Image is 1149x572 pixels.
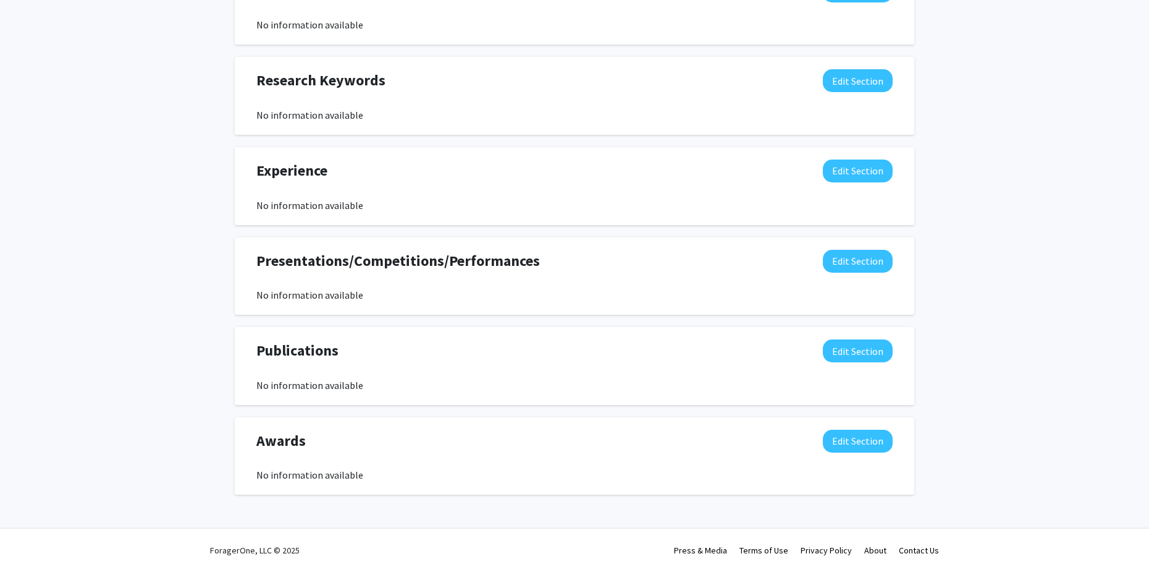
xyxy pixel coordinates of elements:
div: No information available [256,198,893,213]
span: Research Keywords [256,69,385,92]
a: Contact Us [899,545,939,556]
span: Publications [256,339,339,362]
a: Terms of Use [739,545,788,556]
a: About [864,545,886,556]
button: Edit Awards [823,430,893,453]
span: Awards [256,430,306,452]
div: No information available [256,17,893,32]
iframe: Chat [9,516,53,563]
a: Press & Media [674,545,727,556]
button: Edit Research Keywords [823,69,893,92]
a: Privacy Policy [801,545,852,556]
div: No information available [256,108,893,122]
div: No information available [256,378,893,393]
div: No information available [256,288,893,302]
span: Experience [256,160,327,182]
div: ForagerOne, LLC © 2025 [210,529,300,572]
button: Edit Presentations/Competitions/Performances [823,250,893,273]
button: Edit Publications [823,339,893,362]
span: Presentations/Competitions/Performances [256,250,540,272]
button: Edit Experience [823,160,893,182]
div: No information available [256,467,893,482]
